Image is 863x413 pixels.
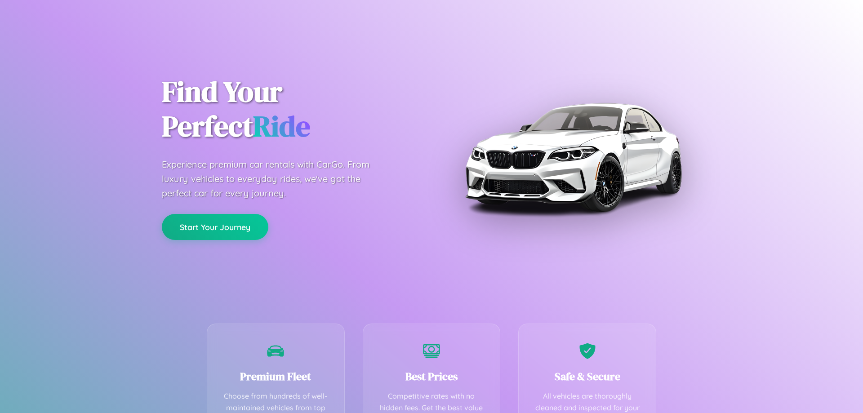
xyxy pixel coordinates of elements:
[253,107,310,146] span: Ride
[162,75,418,144] h1: Find Your Perfect
[162,157,387,200] p: Experience premium car rentals with CarGo. From luxury vehicles to everyday rides, we've got the ...
[532,369,642,384] h3: Safe & Secure
[162,214,268,240] button: Start Your Journey
[461,45,685,270] img: Premium BMW car rental vehicle
[221,369,331,384] h3: Premium Fleet
[377,369,487,384] h3: Best Prices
